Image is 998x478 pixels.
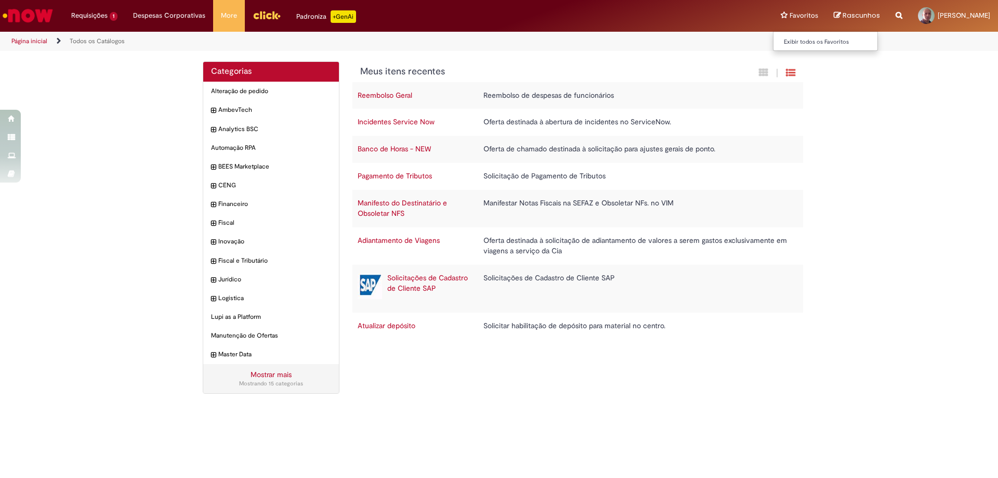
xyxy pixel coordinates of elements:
tr: Reembolso Geral Reembolso de despesas de funcionários [352,82,804,109]
a: Solicitações de Cadastro de Cliente SAP [387,273,468,293]
tr: Pagamento de Tributos Solicitação de Pagamento de Tributos [352,163,804,190]
i: expandir categoria Analytics BSC [211,125,216,135]
i: expandir categoria Fiscal [211,218,216,229]
div: expandir categoria CENG CENG [203,176,339,195]
span: Alteração de pedido [211,87,331,96]
td: Solicitações de Cadastro de Cliente SAP [478,265,793,313]
div: expandir categoria BEES Marketplace BEES Marketplace [203,157,339,176]
div: Alteração de pedido [203,82,339,101]
img: ServiceNow [1,5,55,26]
span: Fiscal e Tributário [218,256,331,265]
div: expandir categoria AmbevTech AmbevTech [203,100,339,120]
i: expandir categoria Fiscal e Tributário [211,256,216,267]
td: Manifestar Notas Fiscais na SEFAZ e Obsoletar NFs. no VIM [478,190,793,227]
div: expandir categoria Master Data Master Data [203,345,339,364]
div: expandir categoria Inovação Inovação [203,232,339,251]
h2: Categorias [211,67,331,76]
ul: Categorias [203,82,339,364]
i: expandir categoria Jurídico [211,275,216,286]
a: Todos os Catálogos [70,37,125,45]
tr: Incidentes Service Now Oferta destinada à abertura de incidentes no ServiceNow. [352,109,804,136]
p: +GenAi [331,10,356,23]
a: Incidentes Service Now [358,117,435,126]
i: expandir categoria Logistica [211,294,216,304]
img: Solicitações de Cadastro de Cliente SAP [358,273,382,299]
span: Financeiro [218,200,331,209]
span: | [776,67,778,79]
a: Adiantamento de Viagens [358,236,440,245]
div: Padroniza [296,10,356,23]
span: Master Data [218,350,331,359]
a: Atualizar depósito [358,321,415,330]
i: expandir categoria Inovação [211,237,216,248]
i: expandir categoria BEES Marketplace [211,162,216,173]
i: expandir categoria Financeiro [211,200,216,210]
a: Página inicial [11,37,47,45]
div: expandir categoria Logistica Logistica [203,289,339,308]
span: Rascunhos [843,10,880,20]
span: BEES Marketplace [218,162,331,171]
a: Pagamento de Tributos [358,171,432,180]
span: Fiscal [218,218,331,227]
span: Automação RPA [211,144,331,152]
tr: Banco de Horas - NEW Oferta de chamado destinada à solicitação para ajustes gerais de ponto. [352,136,804,163]
td: Oferta destinada à solicitação de adiantamento de valores a serem gastos exclusivamente em viagen... [478,227,793,265]
a: Mostrar mais [251,370,292,379]
i: Exibição em cartão [759,68,768,77]
img: click_logo_yellow_360x200.png [253,7,281,23]
span: Requisições [71,10,108,21]
div: Manutenção de Ofertas [203,326,339,345]
tr: Manifesto do Destinatário e Obsoletar NFS Manifestar Notas Fiscais na SEFAZ e Obsoletar NFs. no VIM [352,190,804,227]
td: Solicitar habilitação de depósito para material no centro. [478,313,793,340]
h1: {"description":"","title":"Meus itens recentes"} Categoria [360,67,683,77]
span: [PERSON_NAME] [938,11,990,20]
td: Solicitação de Pagamento de Tributos [478,163,793,190]
span: CENG [218,181,331,190]
a: Reembolso Geral [358,91,412,100]
span: Analytics BSC [218,125,331,134]
td: Oferta de chamado destinada à solicitação para ajustes gerais de ponto. [478,136,793,163]
div: expandir categoria Jurídico Jurídico [203,270,339,289]
ul: Favoritos [773,31,878,51]
tr: Solicitações de Cadastro de Cliente SAP Solicitações de Cadastro de Cliente SAP Solicitações de C... [352,265,804,313]
td: Reembolso de despesas de funcionários [478,82,793,109]
tr: Adiantamento de Viagens Oferta destinada à solicitação de adiantamento de valores a serem gastos ... [352,227,804,265]
span: Favoritos [790,10,818,21]
a: Rascunhos [834,11,880,21]
div: expandir categoria Financeiro Financeiro [203,195,339,214]
div: Lupi as a Platform [203,307,339,327]
i: Exibição de grade [786,68,795,77]
tr: Atualizar depósito Solicitar habilitação de depósito para material no centro. [352,313,804,340]
span: 1 [110,12,117,21]
i: expandir categoria Master Data [211,350,216,360]
span: Manutenção de Ofertas [211,331,331,340]
a: Banco de Horas - NEW [358,144,431,153]
span: More [221,10,237,21]
ul: Trilhas de página [8,32,658,51]
td: Oferta destinada à abertura de incidentes no ServiceNow. [478,109,793,136]
i: expandir categoria AmbevTech [211,106,216,116]
div: expandir categoria Fiscal Fiscal [203,213,339,232]
div: expandir categoria Analytics BSC Analytics BSC [203,120,339,139]
span: Jurídico [218,275,331,284]
span: Despesas Corporativas [133,10,205,21]
span: Inovação [218,237,331,246]
a: Exibir todos os Favoritos [773,36,888,48]
div: Mostrando 15 categorias [211,380,331,388]
div: Automação RPA [203,138,339,158]
i: expandir categoria CENG [211,181,216,191]
span: Logistica [218,294,331,303]
span: AmbevTech [218,106,331,114]
span: Lupi as a Platform [211,313,331,321]
a: Manifesto do Destinatário e Obsoletar NFS [358,198,447,218]
div: expandir categoria Fiscal e Tributário Fiscal e Tributário [203,251,339,270]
